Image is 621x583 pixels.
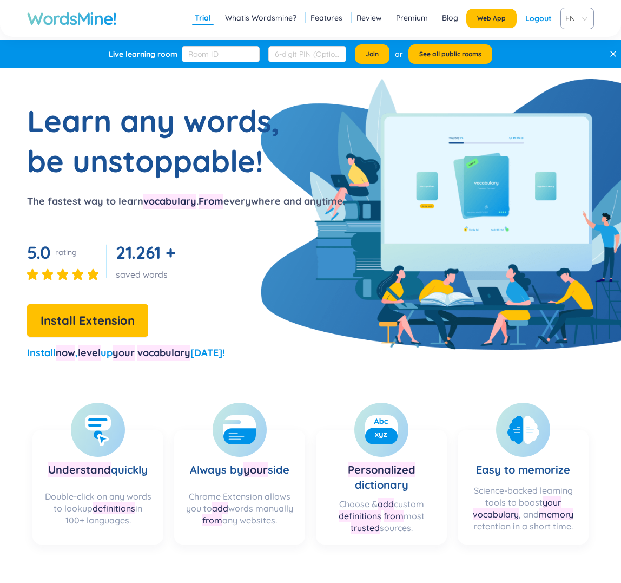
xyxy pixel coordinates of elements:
wordsmine: vocabulary [473,508,519,520]
a: Premium [396,12,428,23]
wordsmine: From [199,194,223,209]
a: Install Extension [27,316,148,327]
div: rating [55,247,77,258]
h1: Learn any words, be unstoppable! [27,101,298,181]
button: Web App [466,9,517,28]
a: Trial [195,12,211,23]
a: Blog [442,12,458,23]
wordsmine: from [384,510,404,522]
div: Science-backed learning tools to boost , and retention in a short time. [468,484,578,534]
div: Choose & custom most sources. [327,498,436,534]
span: Join [366,50,379,58]
input: Room ID [182,46,260,62]
span: Web App [477,14,506,23]
a: WordsMine! [27,8,117,29]
div: Live learning room [109,49,177,60]
div: Double-click on any words to lookup in 100+ languages. [43,490,153,534]
a: Features [311,12,342,23]
a: Whatis Wordsmine? [225,12,296,23]
h3: Always by side [190,441,289,485]
a: Review [356,12,382,23]
div: or [395,48,403,60]
wordsmine: vocabulary [137,345,190,361]
wordsmine: memory [539,508,573,520]
div: Logout [525,9,552,28]
h3: quickly [48,441,148,485]
span: Install Extension [41,311,135,330]
span: VIE [565,10,585,27]
wordsmine: add [378,498,394,510]
button: Install Extension [27,304,148,337]
span: See all public rooms [419,50,481,58]
p: The fastest way to learn . everywhere and anytime. [27,194,345,209]
wordsmine: definitions [93,502,135,514]
span: 21.261 + [116,241,175,263]
wordsmine: trusted [351,522,380,534]
wordsmine: now [56,345,75,361]
wordsmine: What [225,13,244,23]
div: saved words [116,268,180,280]
wordsmine: Personalized [348,462,415,477]
wordsmine: vocabulary [143,194,196,209]
h3: dictionary [327,441,436,493]
wordsmine: your [243,462,268,477]
input: 6-digit PIN (Optional) [268,46,346,62]
wordsmine: Understand [48,462,111,477]
span: 5.0 [27,241,51,263]
wordsmine: from [202,514,222,526]
wordsmine: level [78,345,101,361]
wordsmine: your [543,496,561,508]
wordsmine: add [212,502,228,514]
wordsmine: your [113,345,135,361]
button: See all public rooms [408,44,492,64]
h3: Easy to memorize [476,441,570,479]
button: Join [355,44,389,64]
div: Chrome Extension allows you to words manually any websites. [185,490,294,534]
p: Install , up [DATE]! [27,345,225,361]
wordsmine: definitions [339,510,381,522]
